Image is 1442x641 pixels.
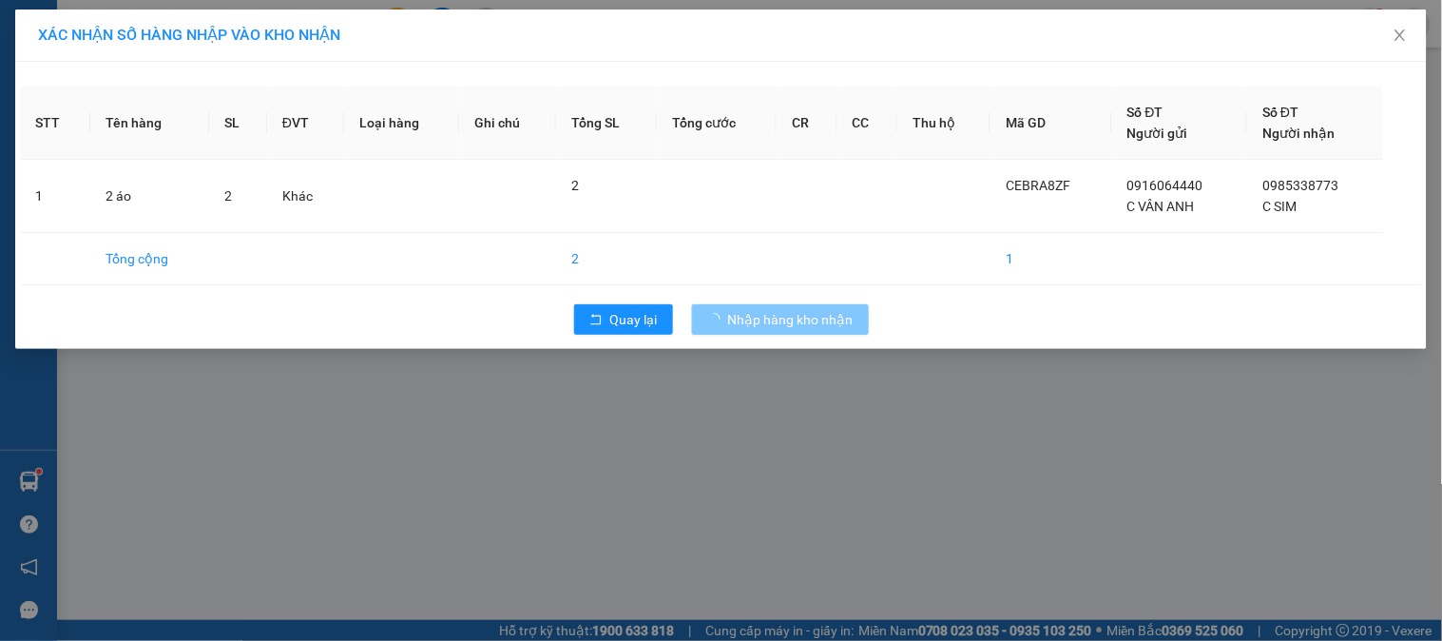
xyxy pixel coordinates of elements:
span: Số ĐT [1262,105,1298,120]
th: Tên hàng [90,87,209,160]
td: 2 áo [90,160,209,233]
b: Sao Việt [115,45,232,76]
th: Tổng SL [556,87,657,160]
b: [DOMAIN_NAME] [254,15,459,47]
span: 0985338773 [1262,178,1338,193]
th: ĐVT [267,87,345,160]
th: Ghi chú [459,87,556,160]
td: 1 [990,233,1111,285]
th: Mã GD [990,87,1111,160]
button: Close [1374,10,1427,63]
th: Tổng cước [657,87,777,160]
td: Khác [267,160,345,233]
span: Số ĐT [1127,105,1163,120]
span: Người gửi [1127,126,1188,141]
th: Loại hàng [344,87,459,160]
span: Nhập hàng kho nhận [728,309,854,330]
span: Quay lại [610,309,658,330]
span: Người nhận [1262,126,1335,141]
span: close [1393,28,1408,43]
td: Tổng cộng [90,233,209,285]
span: loading [707,313,728,326]
span: 2 [571,178,579,193]
span: CEBRA8ZF [1006,178,1070,193]
td: 1 [20,160,90,233]
th: STT [20,87,90,160]
button: Nhập hàng kho nhận [692,304,869,335]
th: CC [837,87,898,160]
button: rollbackQuay lại [574,304,673,335]
th: SL [209,87,267,160]
h2: VP Nhận: VP [PERSON_NAME] [100,110,459,230]
span: 2 [224,188,232,204]
th: Thu hộ [897,87,990,160]
span: 0916064440 [1127,178,1203,193]
td: 2 [556,233,657,285]
span: C SIM [1262,199,1297,214]
span: XÁC NHẬN SỐ HÀNG NHẬP VÀO KHO NHẬN [38,26,340,44]
span: C VÂN ANH [1127,199,1195,214]
img: logo.jpg [10,15,106,110]
span: rollback [589,313,603,328]
h2: 7EP7GYCV [10,110,153,142]
th: CR [777,87,837,160]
